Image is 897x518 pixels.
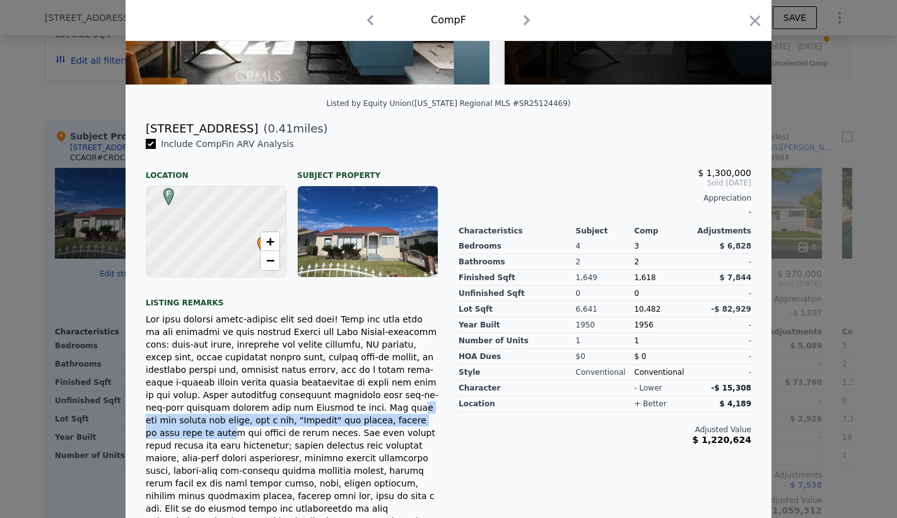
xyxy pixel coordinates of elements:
[693,435,751,445] span: $ 1,220,624
[261,232,279,251] a: Zoom in
[459,349,576,365] div: HOA Dues
[326,99,570,108] div: Listed by Equity Union ([US_STATE] Regional MLS #SR25124469)
[261,251,279,270] a: Zoom out
[693,286,751,302] div: -
[711,305,751,314] span: -$ 82,929
[576,286,635,302] div: 0
[459,193,751,203] div: Appreciation
[634,383,662,393] div: - lower
[634,399,666,409] div: + better
[576,238,635,254] div: 4
[459,286,576,302] div: Unfinished Sqft
[720,242,751,250] span: $ 6,828
[576,270,635,286] div: 1,649
[431,13,466,28] div: Comp F
[576,302,635,317] div: 6,641
[266,252,274,268] span: −
[146,120,258,138] div: [STREET_ADDRESS]
[146,288,438,308] div: Listing remarks
[711,384,751,392] span: -$ 15,308
[720,273,751,282] span: $ 7,844
[576,254,635,270] div: 2
[693,254,751,270] div: -
[268,122,293,135] span: 0.41
[634,352,646,361] span: $ 0
[459,178,751,188] span: Sold [DATE]
[156,139,299,149] span: Include Comp F in ARV Analysis
[693,365,751,380] div: -
[576,317,635,333] div: 1950
[160,188,168,196] div: F
[459,425,751,435] div: Adjusted Value
[693,349,751,365] div: -
[459,317,576,333] div: Year Built
[576,226,635,236] div: Subject
[459,333,576,349] div: Number of Units
[576,333,635,349] div: 1
[720,399,751,408] span: $ 4,189
[576,349,635,365] div: $0
[634,289,639,298] span: 0
[459,226,576,236] div: Characteristics
[459,203,751,221] div: -
[459,365,576,380] div: Style
[459,238,576,254] div: Bedrooms
[160,188,177,199] span: F
[266,233,274,249] span: +
[634,254,693,270] div: 2
[576,365,635,380] div: Conventional
[459,302,576,317] div: Lot Sqft
[634,333,693,349] div: 1
[459,396,576,412] div: location
[634,317,693,333] div: 1956
[459,254,576,270] div: Bathrooms
[459,380,576,396] div: character
[634,365,693,380] div: Conventional
[634,242,639,250] span: 3
[258,120,327,138] span: ( miles)
[693,226,751,236] div: Adjustments
[698,168,751,178] span: $ 1,300,000
[297,160,438,180] div: Subject Property
[634,273,655,282] span: 1,618
[146,160,287,180] div: Location
[459,270,576,286] div: Finished Sqft
[693,333,751,349] div: -
[254,233,271,252] span: •
[254,237,262,244] div: •
[693,317,751,333] div: -
[634,305,660,314] span: 10,482
[634,226,693,236] div: Comp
